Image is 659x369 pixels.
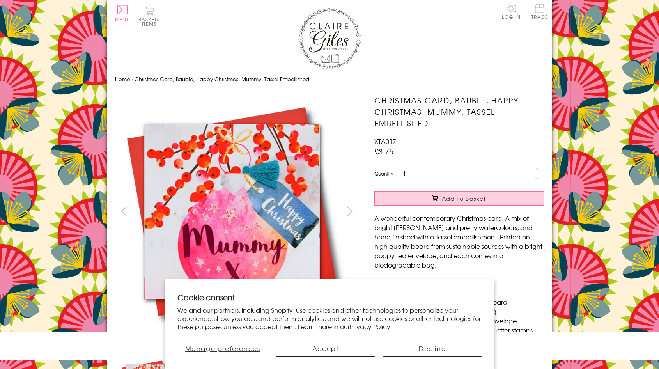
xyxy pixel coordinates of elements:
nav: breadcrumbs [115,71,544,87]
a: Home [115,75,130,83]
span: Trade [531,4,548,19]
span: › [131,75,133,83]
span: Menu [115,16,130,23]
p: We and our partners, including Shopify, use cookies and other technologies to personalize your ex... [177,306,482,330]
button: Manage preferences [177,341,268,357]
span: Christmas Card, Bauble, Happy Christmas, Mummy, Tassel Embellished [135,75,309,83]
button: next [341,202,359,220]
span: XTA017 [374,137,396,146]
span: 0 items [142,16,160,27]
a: Privacy Policy [350,322,390,331]
h2: Cookie consent [177,292,482,303]
button: Add to Basket [374,191,544,206]
label: Quantity [374,170,393,177]
a: Trade [531,4,548,21]
li: Dimensions: 150mm x 150mm [382,279,544,288]
button: Accept [276,341,375,357]
button: Decline [383,341,482,357]
img: Christmas Card, Bauble, Happy Christmas, Mummy, Tassel Embellished [115,95,349,328]
img: Christmas Card, Bauble, Happy Christmas, Mummy, Tassel Embellished [359,95,593,329]
span: Add to Basket [442,195,486,202]
span: £3.75 [374,146,393,157]
span: Manage preferences [185,344,260,353]
button: Basket0 items [138,6,160,26]
a: Log In [502,4,521,19]
p: A wonderful contemporary Christmas card. A mix of bright [PERSON_NAME] and pretty watercolours, a... [374,213,544,270]
button: Menu [115,5,130,21]
img: Claire Giles Greetings Cards [298,8,361,69]
h1: Christmas Card, Bauble, Happy Christmas, Mummy, Tassel Embellished [374,95,544,128]
button: prev [115,202,133,220]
